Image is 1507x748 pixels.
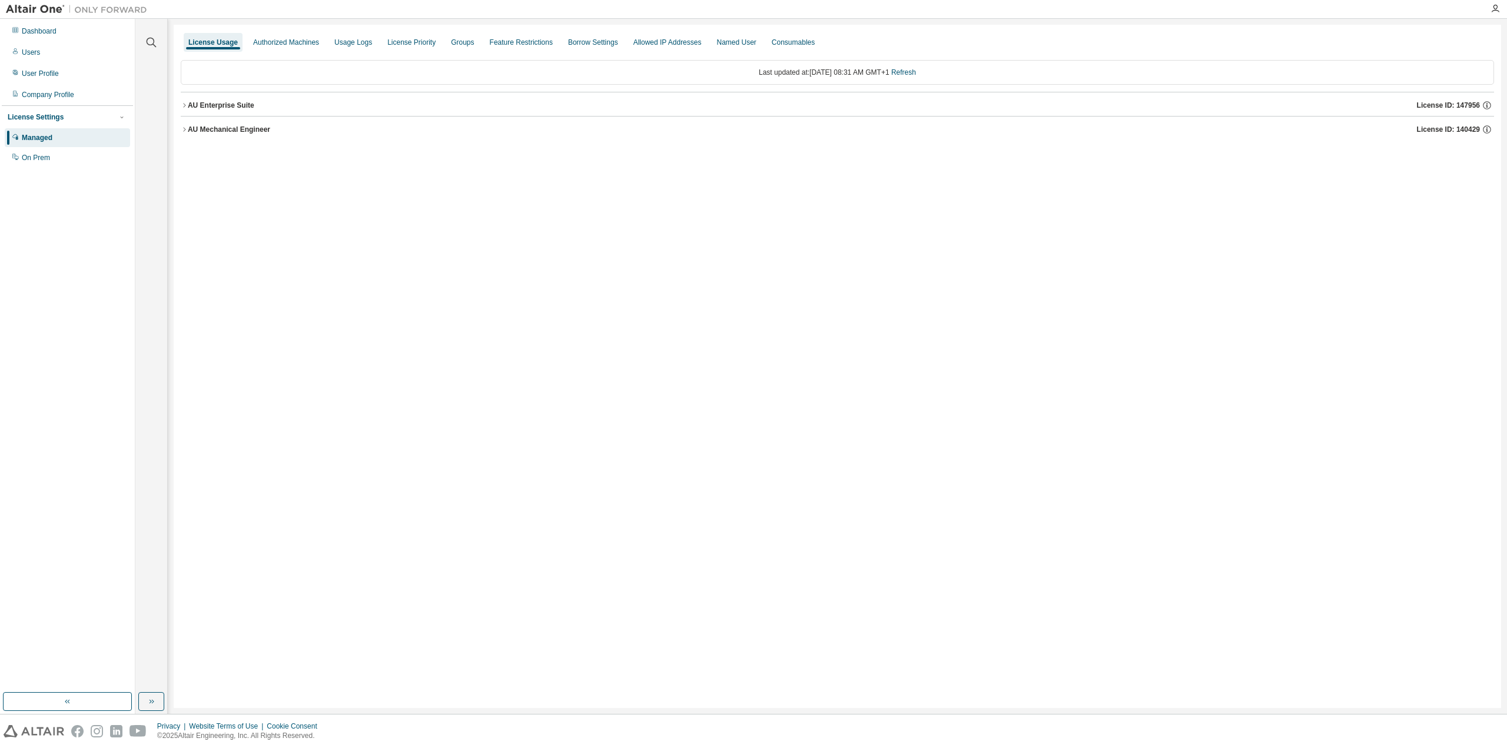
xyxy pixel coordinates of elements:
[110,725,122,737] img: linkedin.svg
[267,722,324,731] div: Cookie Consent
[334,38,372,47] div: Usage Logs
[91,725,103,737] img: instagram.svg
[1417,101,1480,110] span: License ID: 147956
[387,38,436,47] div: License Priority
[490,38,553,47] div: Feature Restrictions
[181,92,1494,118] button: AU Enterprise SuiteLicense ID: 147956
[22,48,40,57] div: Users
[253,38,319,47] div: Authorized Machines
[189,722,267,731] div: Website Terms of Use
[633,38,702,47] div: Allowed IP Addresses
[22,133,52,142] div: Managed
[22,90,74,99] div: Company Profile
[8,112,64,122] div: License Settings
[891,68,916,77] a: Refresh
[22,153,50,162] div: On Prem
[71,725,84,737] img: facebook.svg
[130,725,147,737] img: youtube.svg
[22,69,59,78] div: User Profile
[4,725,64,737] img: altair_logo.svg
[772,38,815,47] div: Consumables
[181,117,1494,142] button: AU Mechanical EngineerLicense ID: 140429
[157,731,324,741] p: © 2025 Altair Engineering, Inc. All Rights Reserved.
[6,4,153,15] img: Altair One
[451,38,474,47] div: Groups
[568,38,618,47] div: Borrow Settings
[188,101,254,110] div: AU Enterprise Suite
[1417,125,1480,134] span: License ID: 140429
[157,722,189,731] div: Privacy
[181,60,1494,85] div: Last updated at: [DATE] 08:31 AM GMT+1
[188,125,270,134] div: AU Mechanical Engineer
[22,26,57,36] div: Dashboard
[716,38,756,47] div: Named User
[188,38,238,47] div: License Usage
